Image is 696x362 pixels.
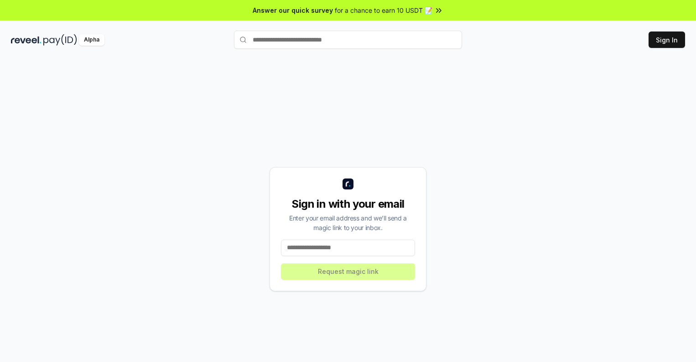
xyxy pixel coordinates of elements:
[11,34,42,46] img: reveel_dark
[335,5,432,15] span: for a chance to earn 10 USDT 📝
[43,34,77,46] img: pay_id
[253,5,333,15] span: Answer our quick survey
[343,178,353,189] img: logo_small
[649,31,685,48] button: Sign In
[79,34,104,46] div: Alpha
[281,213,415,232] div: Enter your email address and we’ll send a magic link to your inbox.
[281,197,415,211] div: Sign in with your email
